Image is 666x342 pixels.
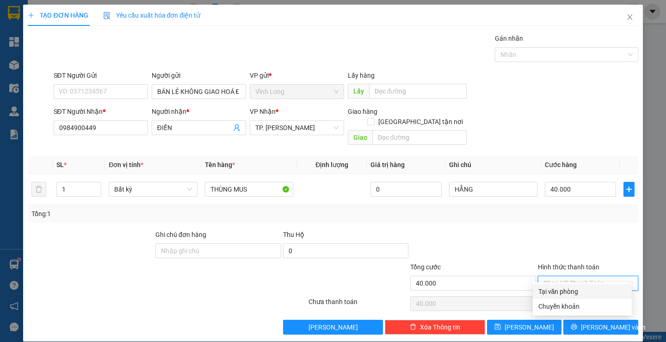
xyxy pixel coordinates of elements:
[348,108,377,115] span: Giao hàng
[250,108,276,115] span: VP Nhận
[233,124,240,131] span: user-add
[348,84,369,99] span: Lấy
[205,161,235,168] span: Tên hàng
[103,12,111,19] img: icon
[545,161,577,168] span: Cước hàng
[370,182,442,197] input: 0
[315,161,348,168] span: Định lượng
[8,30,54,75] div: BÁN LẺ KHÔNG GIAO HOÁ ĐƠN
[410,323,416,331] span: delete
[571,323,577,331] span: printer
[60,41,134,54] div: 0916319444
[250,70,344,81] div: VP gửi
[617,5,643,31] button: Close
[54,70,148,81] div: SĐT Người Gửi
[410,263,441,271] span: Tổng cước
[56,161,64,168] span: SL
[348,130,372,145] span: Giao
[538,301,626,311] div: Chuyển khoản
[563,320,638,335] button: printer[PERSON_NAME] và In
[372,130,467,145] input: Dọc đường
[308,297,410,313] div: Chưa thanh toán
[375,117,467,127] span: [GEOGRAPHIC_DATA] tận nơi
[369,84,467,99] input: Dọc đường
[370,161,405,168] span: Giá trị hàng
[623,182,635,197] button: plus
[31,182,46,197] button: delete
[420,322,460,332] span: Xóa Thông tin
[28,12,34,19] span: plus
[8,9,22,19] span: Gửi:
[255,121,339,135] span: TP. Hồ Chí Minh
[581,322,646,332] span: [PERSON_NAME] và In
[109,161,143,168] span: Đơn vị tính
[495,35,523,42] label: Gán nhãn
[54,106,148,117] div: SĐT Người Nhận
[624,186,634,193] span: plus
[283,231,304,238] span: Thu Hộ
[155,231,206,238] label: Ghi chú đơn hàng
[445,156,541,174] th: Ghi chú
[449,182,537,197] input: Ghi Chú
[255,85,339,99] span: Vĩnh Long
[114,182,191,196] span: Bất kỳ
[487,320,561,335] button: save[PERSON_NAME]
[494,323,501,331] span: save
[348,72,375,79] span: Lấy hàng
[103,12,201,19] span: Yêu cầu xuất hóa đơn điện tử
[626,13,634,21] span: close
[31,209,258,219] div: Tổng: 1
[152,70,246,81] div: Người gửi
[538,263,599,271] label: Hình thức thanh toán
[152,106,246,117] div: Người nhận
[155,243,281,258] input: Ghi chú đơn hàng
[60,9,82,19] span: Nhận:
[283,320,383,335] button: [PERSON_NAME]
[538,286,626,297] div: Tại văn phòng
[505,322,554,332] span: [PERSON_NAME]
[385,320,485,335] button: deleteXóa Thông tin
[60,8,134,30] div: TP. [PERSON_NAME]
[205,182,293,197] input: VD: Bàn, Ghế
[60,30,134,41] div: THÀNH ĐẠT
[28,12,88,19] span: TẠO ĐƠN HÀNG
[308,322,358,332] span: [PERSON_NAME]
[8,8,54,30] div: Vĩnh Long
